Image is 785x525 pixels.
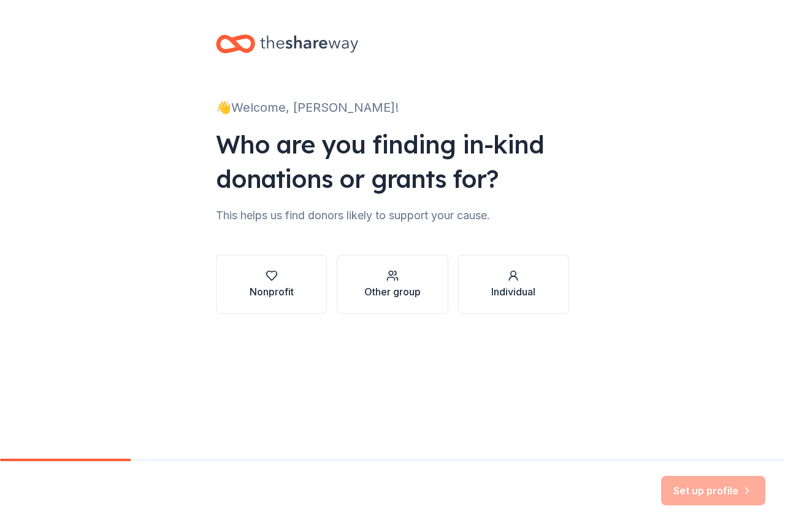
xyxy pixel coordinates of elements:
[491,284,535,299] div: Individual
[458,255,569,314] button: Individual
[216,98,569,117] div: 👋 Welcome, [PERSON_NAME]!
[216,255,327,314] button: Nonprofit
[250,284,294,299] div: Nonprofit
[216,206,569,225] div: This helps us find donors likely to support your cause.
[364,284,421,299] div: Other group
[337,255,448,314] button: Other group
[216,127,569,196] div: Who are you finding in-kind donations or grants for?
